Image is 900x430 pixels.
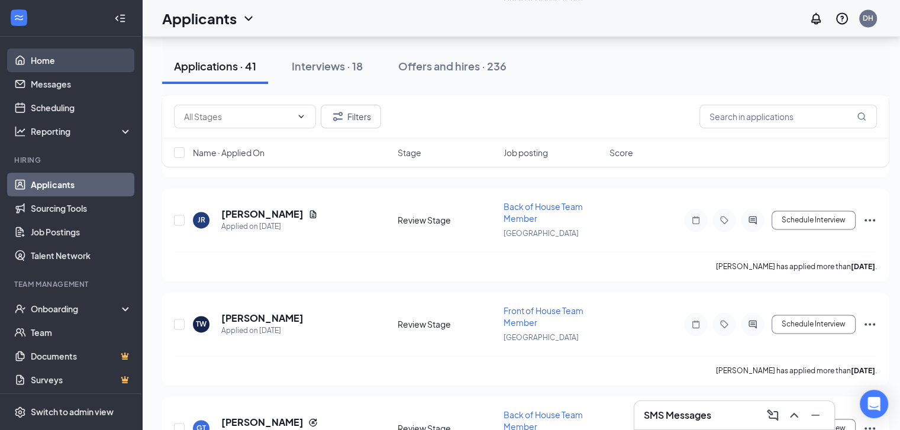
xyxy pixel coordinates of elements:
[221,325,304,337] div: Applied on [DATE]
[31,96,132,119] a: Scheduling
[851,262,875,271] b: [DATE]
[504,333,579,342] span: [GEOGRAPHIC_DATA]
[174,59,256,73] div: Applications · 41
[785,406,804,425] button: ChevronUp
[331,109,345,124] svg: Filter
[398,318,496,330] div: Review Stage
[14,279,130,289] div: Team Management
[809,11,823,25] svg: Notifications
[398,59,507,73] div: Offers and hires · 236
[644,409,711,422] h3: SMS Messages
[321,105,381,128] button: Filter Filters
[31,406,114,418] div: Switch to admin view
[31,321,132,344] a: Team
[863,13,873,23] div: DH
[184,110,292,123] input: All Stages
[699,105,877,128] input: Search in applications
[162,8,237,28] h1: Applicants
[772,211,856,229] button: Schedule Interview
[398,214,496,226] div: Review Stage
[716,261,877,271] p: [PERSON_NAME] has applied more than .
[221,221,318,232] div: Applied on [DATE]
[31,196,132,220] a: Sourcing Tools
[14,155,130,165] div: Hiring
[308,209,318,219] svg: Document
[716,366,877,376] p: [PERSON_NAME] has applied more than .
[308,418,318,427] svg: Reapply
[835,11,849,25] svg: QuestionInfo
[763,406,782,425] button: ComposeMessage
[787,408,801,422] svg: ChevronUp
[31,125,133,137] div: Reporting
[31,49,132,72] a: Home
[863,317,877,331] svg: Ellipses
[772,315,856,334] button: Schedule Interview
[766,408,780,422] svg: ComposeMessage
[241,11,256,25] svg: ChevronDown
[31,303,122,315] div: Onboarding
[746,319,760,329] svg: ActiveChat
[504,201,583,224] span: Back of House Team Member
[14,125,26,137] svg: Analysis
[860,390,888,418] div: Open Intercom Messenger
[31,220,132,244] a: Job Postings
[296,112,306,121] svg: ChevronDown
[292,59,363,73] div: Interviews · 18
[717,215,731,225] svg: Tag
[746,215,760,225] svg: ActiveChat
[504,305,583,328] span: Front of House Team Member
[13,12,25,24] svg: WorkstreamLogo
[221,208,304,221] h5: [PERSON_NAME]
[504,147,548,159] span: Job posting
[221,416,304,429] h5: [PERSON_NAME]
[31,173,132,196] a: Applicants
[689,319,703,329] svg: Note
[504,229,579,238] span: [GEOGRAPHIC_DATA]
[196,319,207,329] div: TW
[717,319,731,329] svg: Tag
[31,244,132,267] a: Talent Network
[31,72,132,96] a: Messages
[689,215,703,225] svg: Note
[398,147,421,159] span: Stage
[851,366,875,375] b: [DATE]
[193,147,264,159] span: Name · Applied On
[31,368,132,392] a: SurveysCrown
[857,112,866,121] svg: MagnifyingGlass
[14,303,26,315] svg: UserCheck
[863,213,877,227] svg: Ellipses
[609,147,633,159] span: Score
[806,406,825,425] button: Minimize
[114,12,126,24] svg: Collapse
[14,406,26,418] svg: Settings
[808,408,822,422] svg: Minimize
[221,312,304,325] h5: [PERSON_NAME]
[31,344,132,368] a: DocumentsCrown
[198,215,205,225] div: JR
